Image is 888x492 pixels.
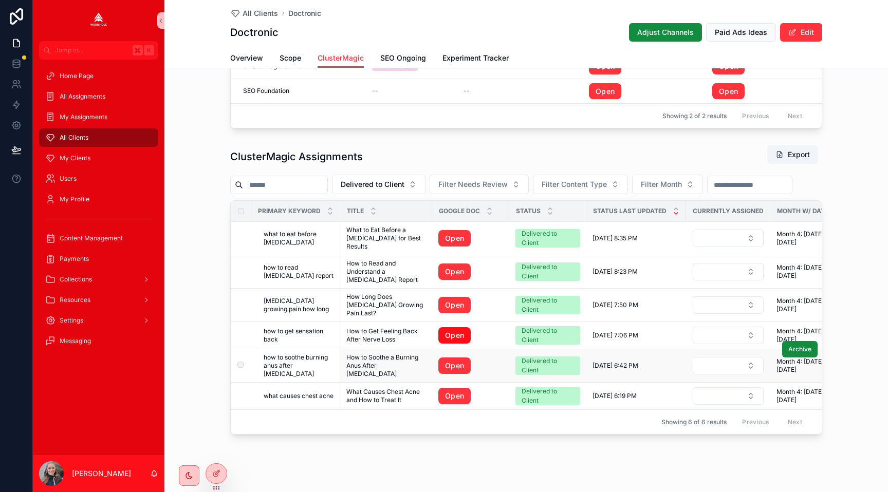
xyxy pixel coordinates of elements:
button: Select Button [533,175,628,194]
span: Settings [60,316,83,325]
a: Open [438,327,471,344]
a: Select Button [692,387,764,405]
button: Edit [780,23,822,42]
a: ClusterMagic [318,49,364,68]
button: Select Button [632,175,703,194]
a: Select Button [692,262,764,281]
a: Open [438,388,503,404]
span: [DATE] 6:19 PM [593,392,637,400]
a: Select Button [692,326,764,345]
a: Open [438,327,503,344]
span: [DATE] 7:50 PM [593,301,638,309]
span: ClusterMagic [318,53,364,63]
span: -- [464,87,470,95]
button: Adjust Channels [629,23,702,42]
a: Content Management [39,229,158,248]
span: My Clients [60,154,90,162]
a: Open [438,388,471,404]
p: [PERSON_NAME] [72,468,131,479]
span: [DATE] 7:06 PM [593,331,638,339]
a: Open [438,230,503,247]
span: Month 4: [DATE] - [DATE] [776,357,849,374]
a: [DATE] 8:23 PM [593,268,680,276]
a: how to soothe burning anus after [MEDICAL_DATA] [264,353,334,378]
a: Month 4: [DATE] - [DATE] [776,388,849,404]
a: Month 4: [DATE] - [DATE] [776,327,849,344]
a: What to Eat Before a [MEDICAL_DATA] for Best Results [346,226,426,251]
a: Users [39,169,158,188]
span: how to get sensation back [264,327,334,344]
span: SEO Foundation [243,87,289,95]
a: Home Page [39,67,158,85]
a: -- [372,87,451,95]
span: K [145,46,153,54]
a: Open [438,357,471,374]
a: Collections [39,270,158,289]
a: [DATE] 6:19 PM [593,392,680,400]
button: Paid Ads Ideas [706,23,776,42]
span: Status [516,207,541,215]
a: what to eat before [MEDICAL_DATA] [264,230,334,247]
a: [DATE] 6:42 PM [593,362,680,370]
a: How Long Does [MEDICAL_DATA] Growing Pain Last? [346,293,426,317]
span: My Assignments [60,113,107,121]
span: Home Page [60,72,94,80]
a: Delivered to Client [515,229,580,248]
button: Select Button [332,175,425,194]
a: How to Read and Understand a [MEDICAL_DATA] Report [346,259,426,284]
a: [DATE] 7:06 PM [593,331,680,339]
a: Payments [39,250,158,268]
a: Experiment Tracker [442,49,509,69]
span: Month w/ Dates [777,207,832,215]
span: Experiment Tracker [442,53,509,63]
button: Select Button [693,263,764,280]
span: Title [347,207,364,215]
button: Select Button [693,357,764,374]
div: Delivered to Client [522,262,574,281]
span: [DATE] 6:42 PM [593,362,638,370]
span: Showing 6 of 6 results [661,418,727,426]
h1: ClusterMagic Assignments [230,149,363,164]
a: My Clients [39,149,158,167]
span: Showing 2 of 2 results [662,112,727,120]
span: Overview [230,53,263,63]
span: SEO Ongoing [380,53,426,63]
button: Select Button [430,175,529,194]
span: Status Last Updated [593,207,667,215]
span: Filter Needs Review [438,179,508,190]
button: Select Button [693,230,764,247]
a: Resources [39,291,158,309]
a: My Profile [39,190,158,209]
button: Archive [782,341,818,357]
a: Open [589,83,706,100]
a: Delivered to Client [515,296,580,314]
a: Delivered to Client [515,387,580,405]
span: What Causes Chest Acne and How to Treat It [346,388,426,404]
a: Settings [39,311,158,330]
a: -- [464,87,577,95]
a: Open [438,297,471,313]
span: Scope [280,53,301,63]
span: Collections [60,275,92,283]
button: Jump to...K [39,41,158,60]
a: How to Soothe a Burning Anus After [MEDICAL_DATA] [346,353,426,378]
span: Resources [60,296,90,304]
a: Open [438,263,471,280]
a: All Clients [39,128,158,147]
a: what causes chest acne [264,392,334,400]
span: Content Management [60,234,123,242]
span: Delivered to Client [341,179,404,190]
a: Scope [280,49,301,69]
a: Delivered to Client [515,326,580,345]
span: All Assignments [60,92,105,101]
button: Export [767,145,818,164]
span: [MEDICAL_DATA] growing pain how long [264,297,334,313]
span: -- [372,87,378,95]
a: Open [438,297,503,313]
a: Month 4: [DATE] - [DATE] [776,263,849,280]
